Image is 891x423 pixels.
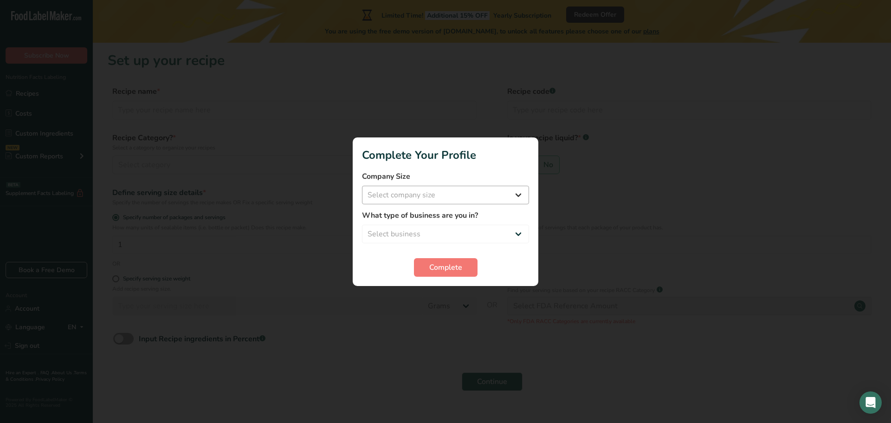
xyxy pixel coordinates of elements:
label: What type of business are you in? [362,210,529,221]
h1: Complete Your Profile [362,147,529,163]
div: Open Intercom Messenger [859,391,882,414]
button: Complete [414,258,478,277]
label: Company Size [362,171,529,182]
span: Complete [429,262,462,273]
